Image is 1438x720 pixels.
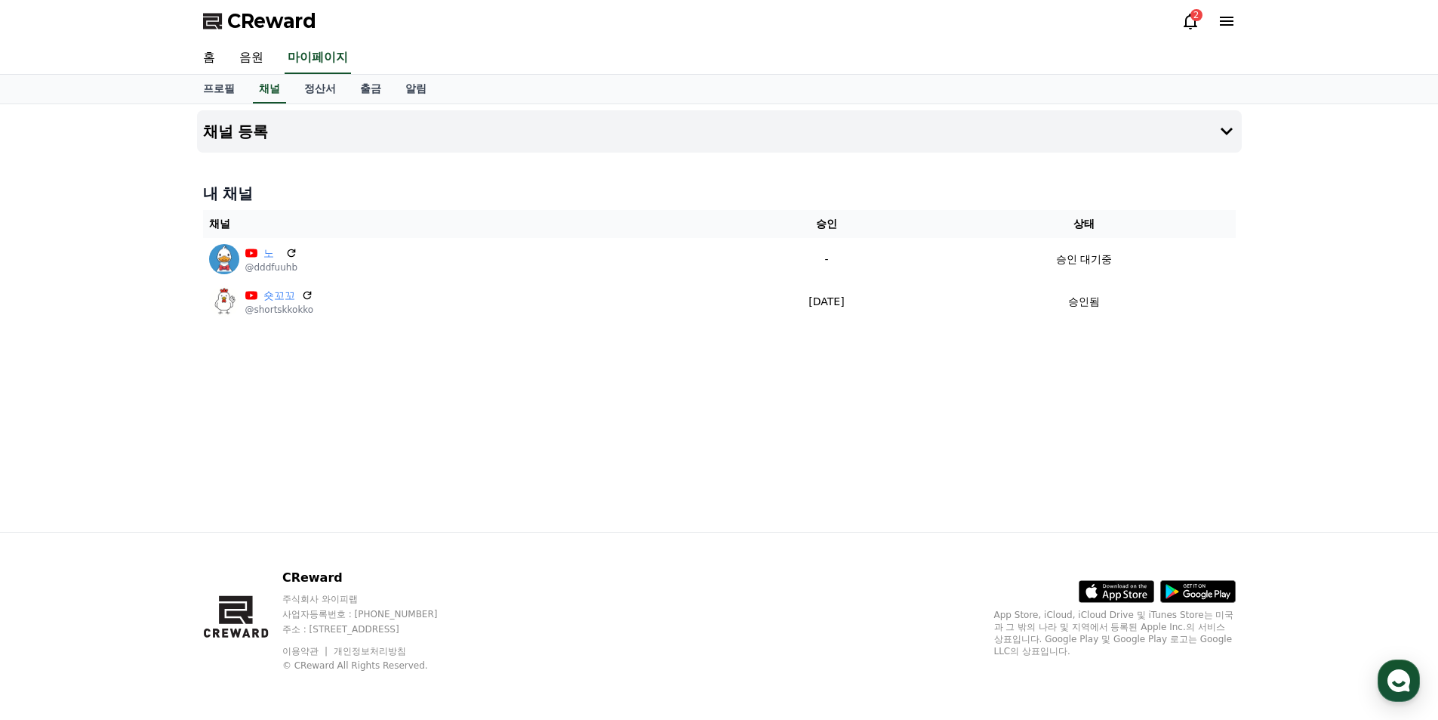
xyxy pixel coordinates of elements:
p: © CReward All Rights Reserved. [282,660,467,672]
h4: 채널 등록 [203,123,269,140]
a: 홈 [191,42,227,74]
a: CReward [203,9,316,33]
p: App Store, iCloud, iCloud Drive 및 iTunes Store는 미국과 그 밖의 나라 및 지역에서 등록된 Apple Inc.의 서비스 상표입니다. Goo... [994,609,1236,657]
p: 사업자등록번호 : [PHONE_NUMBER] [282,608,467,620]
a: 노 [263,246,280,261]
img: 숏꼬꼬 [209,286,239,317]
th: 상태 [932,210,1235,238]
th: 승인 [721,210,933,238]
p: @shortskkokko [245,304,314,316]
button: 채널 등록 [197,110,1242,153]
p: - [727,252,927,267]
a: 이용약관 [282,646,330,657]
p: [DATE] [727,294,927,310]
p: 승인됨 [1068,294,1100,310]
p: CReward [282,569,467,587]
a: 출금 [348,75,393,104]
img: 노 [209,244,239,274]
div: 2 [1190,9,1202,21]
p: 승인 대기중 [1056,252,1112,267]
span: CReward [227,9,316,33]
a: 마이페이지 [285,42,351,74]
th: 채널 [203,210,721,238]
a: 개인정보처리방침 [334,646,406,657]
a: 채널 [253,75,286,104]
a: 숏꼬꼬 [263,288,296,304]
a: 알림 [393,75,439,104]
a: 프로필 [191,75,247,104]
h4: 내 채널 [203,183,1236,204]
p: 주소 : [STREET_ADDRESS] [282,623,467,635]
a: 음원 [227,42,276,74]
a: 2 [1181,12,1199,30]
p: @dddfuuhb [245,261,298,273]
a: 정산서 [292,75,348,104]
p: 주식회사 와이피랩 [282,593,467,605]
